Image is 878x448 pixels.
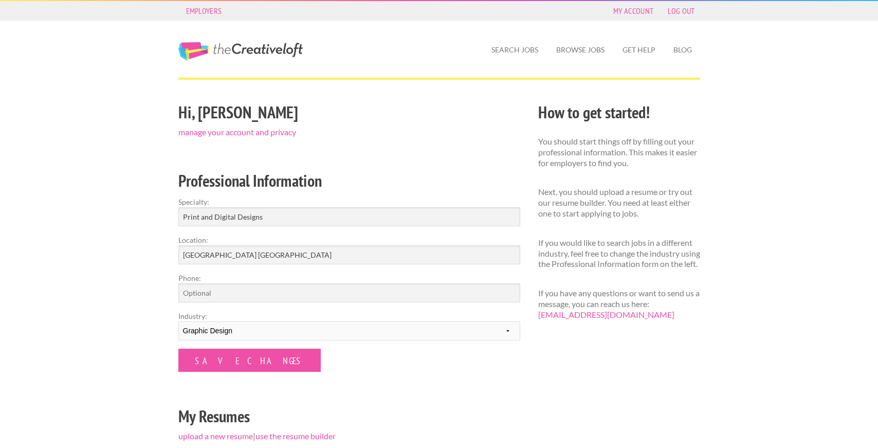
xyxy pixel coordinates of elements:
a: The Creative Loft [178,42,303,61]
a: Search Jobs [483,38,546,62]
input: Save Changes [178,349,321,372]
a: upload a new resume [178,431,253,441]
h2: How to get started! [538,101,700,124]
a: manage your account and privacy [178,127,296,137]
input: Optional [178,283,520,302]
label: Phone: [178,273,520,283]
p: You should start things off by filling out your professional information. This makes it easier fo... [538,136,700,168]
a: Log Out [663,4,700,18]
label: Specialty: [178,196,520,207]
p: If you have any questions or want to send us a message, you can reach us here: [538,288,700,320]
p: Next, you should upload a resume or try out our resume builder. You need at least either one to s... [538,187,700,219]
a: Get Help [614,38,664,62]
a: Employers [181,4,227,18]
input: e.g. New York, NY [178,245,520,264]
label: Industry: [178,311,520,321]
a: Blog [665,38,700,62]
a: [EMAIL_ADDRESS][DOMAIN_NAME] [538,310,674,319]
p: If you would like to search jobs in a different industry, feel free to change the industry using ... [538,238,700,270]
a: use the resume builder [255,431,336,441]
h2: Hi, [PERSON_NAME] [178,101,520,124]
h2: Professional Information [178,169,520,192]
a: My Account [608,4,658,18]
label: Location: [178,235,520,245]
h2: My Resumes [178,405,520,428]
a: Browse Jobs [548,38,613,62]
